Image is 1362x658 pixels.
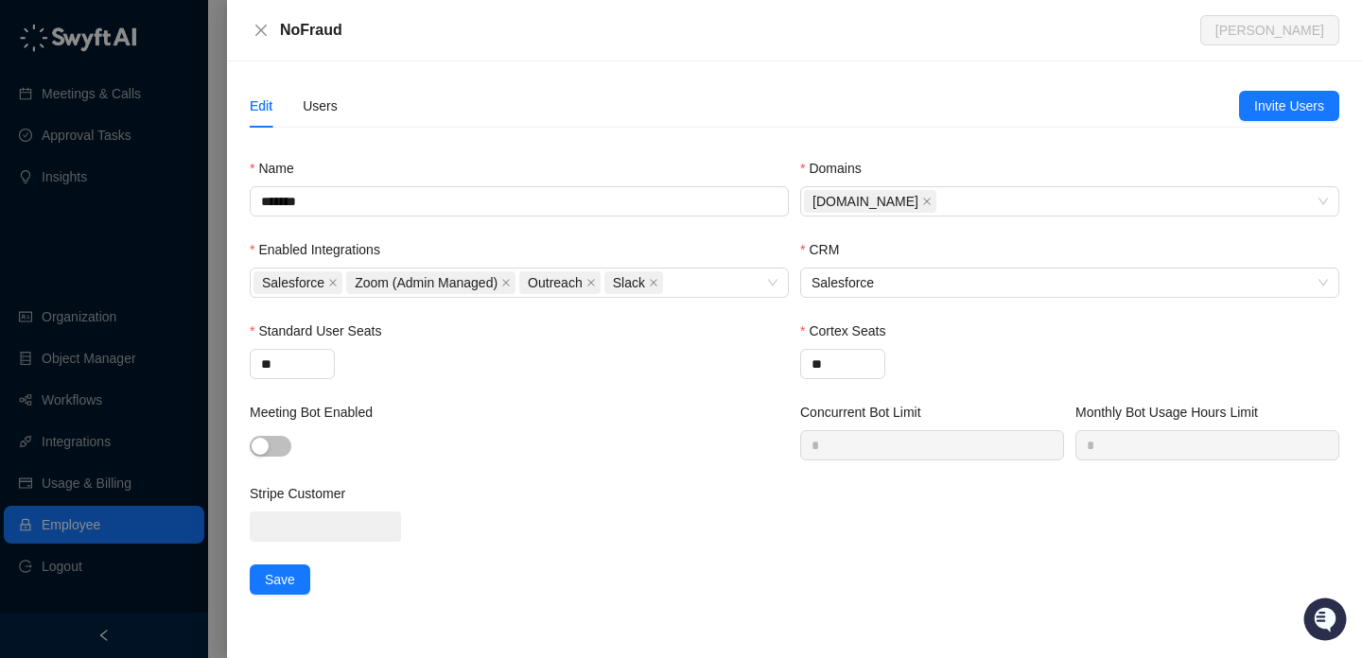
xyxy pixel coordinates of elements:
[19,76,344,106] p: Welcome 👋
[940,195,944,209] input: Domains
[667,276,671,290] input: Enabled Integrations
[501,278,511,287] span: close
[303,95,338,116] div: Users
[812,191,918,212] span: [DOMAIN_NAME]
[250,186,789,216] input: Name
[78,257,153,291] a: 📶Status
[280,19,1200,42] div: NoFraud
[346,271,515,294] span: Zoom (Admin Managed)
[1200,15,1339,45] button: [PERSON_NAME]
[528,272,583,293] span: Outreach
[649,278,658,287] span: close
[250,436,291,457] button: Meeting Bot Enabled
[250,320,394,341] label: Standard User Seats
[250,402,386,423] label: Meeting Bot Enabled
[586,278,596,287] span: close
[253,23,269,38] span: close
[104,265,146,284] span: Status
[250,483,358,504] label: Stripe Customer
[800,239,852,260] label: CRM
[19,19,57,57] img: Swyft AI
[800,402,934,423] label: Concurrent Bot Limit
[1239,91,1339,121] button: Invite Users
[250,95,272,116] div: Edit
[250,19,272,42] button: Close
[800,320,899,341] label: Cortex Seats
[1075,402,1271,423] label: Monthly Bot Usage Hours Limit
[328,278,338,287] span: close
[19,171,53,205] img: 5124521997842_fc6d7dfcefe973c2e489_88.png
[812,268,1328,297] span: Salesforce
[322,177,344,199] button: Start new chat
[262,272,324,293] span: Salesforce
[85,267,100,282] div: 📶
[253,271,342,294] span: Salesforce
[19,106,344,136] h2: How can we help?
[1076,431,1338,459] input: Monthly Bot Usage Hours Limit
[355,272,498,293] span: Zoom (Admin Managed)
[804,190,936,213] span: nofraud.com
[604,271,663,294] span: Slack
[1301,596,1353,647] iframe: Open customer support
[19,267,34,282] div: 📚
[64,190,239,205] div: We're available if you need us!
[801,431,1063,459] input: Concurrent Bot Limit
[250,564,310,595] button: Save
[188,311,229,325] span: Pylon
[800,158,875,179] label: Domains
[265,569,295,590] span: Save
[64,171,310,190] div: Start new chat
[250,239,393,260] label: Enabled Integrations
[11,257,78,291] a: 📚Docs
[613,272,645,293] span: Slack
[250,158,307,179] label: Name
[922,197,932,206] span: close
[133,310,229,325] a: Powered byPylon
[251,350,334,378] input: Standard User Seats
[1254,95,1324,116] span: Invite Users
[38,265,70,284] span: Docs
[519,271,601,294] span: Outreach
[801,350,884,378] input: Cortex Seats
